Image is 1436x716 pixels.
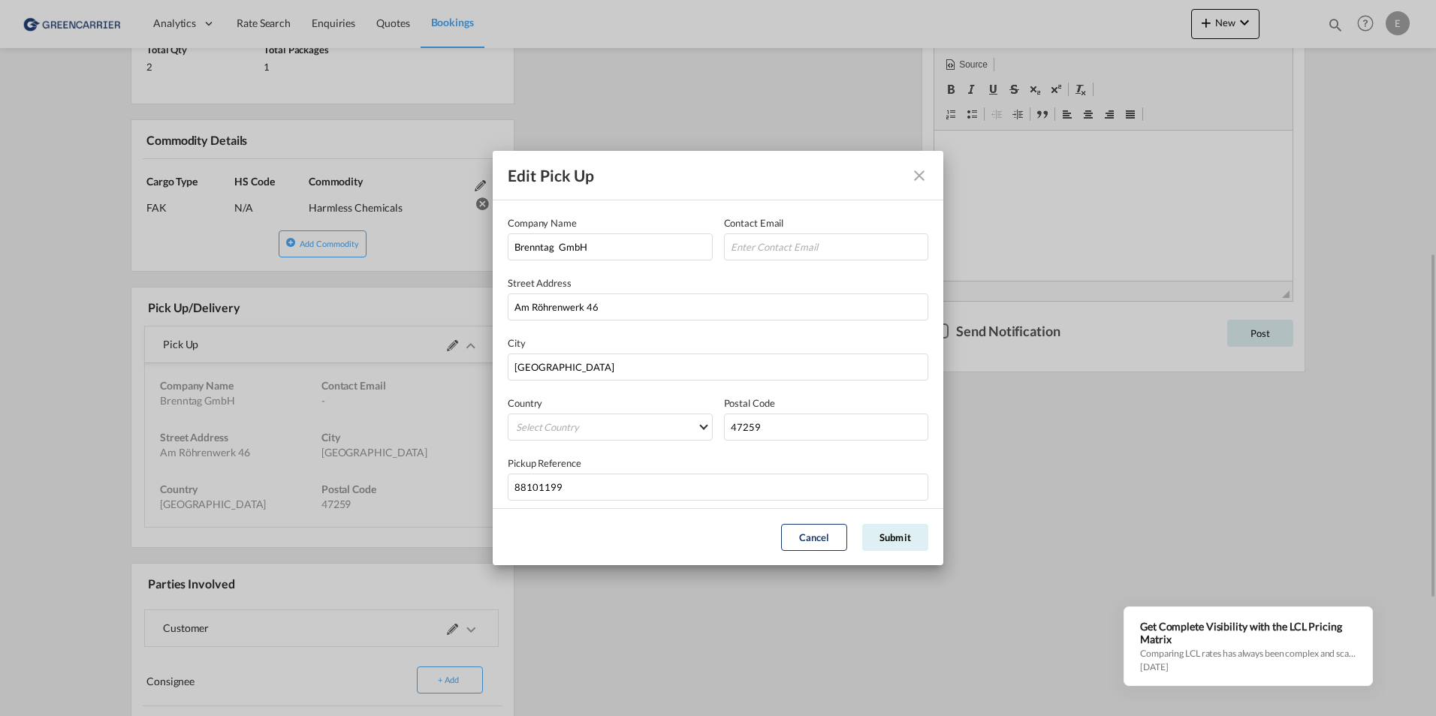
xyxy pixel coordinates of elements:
[508,275,928,290] div: Street Address
[508,335,928,350] div: City
[904,161,934,191] button: Close dialog
[724,215,929,230] div: Contact Email
[15,15,343,31] body: Editor, editor2
[781,524,847,551] button: Cancel
[508,166,594,185] div: Edit Pick Up
[508,456,928,471] div: Pickup Reference
[724,414,929,441] input: Enter Postal Code
[508,215,713,230] div: Company Name
[508,293,928,320] input: Enter street address
[910,167,928,185] md-icon: Close dialog
[508,414,713,441] md-select: Select Country
[508,396,713,411] div: Country
[862,524,928,551] button: Submit
[508,353,928,381] input: City name
[508,233,713,260] input: Enter company name
[724,396,929,411] div: Postal Code
[493,151,943,565] md-dialog: Company NameContact EmailStreet ...
[724,233,929,260] input: Enter Contact Email
[508,474,928,501] input: Enter pickup reference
